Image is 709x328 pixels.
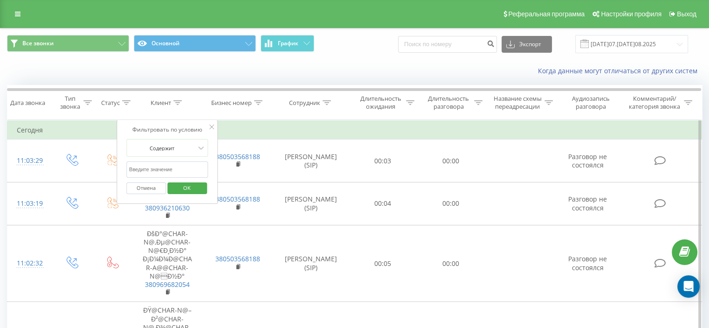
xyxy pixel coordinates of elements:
[398,36,497,53] input: Поиск по номеру
[568,152,607,169] span: Разговор не состоялся
[349,225,417,302] td: 00:05
[273,182,349,225] td: [PERSON_NAME] (SIP)
[22,40,54,47] span: Все звонки
[417,225,484,302] td: 00:00
[145,280,190,289] a: 380969682054
[349,140,417,182] td: 00:03
[677,10,696,18] span: Выход
[677,275,700,298] div: Open Intercom Messenger
[215,254,260,263] a: 380503568188
[10,99,45,107] div: Дата звонка
[508,10,585,18] span: Реферальная программа
[132,225,202,302] td: ÐšÐ°@CHAR-N@‚Ðµ@CHAR-N@€Ð¸Ð½Ð° Ð¡Ð¼Ð¾Ð@CHAR-A@@CHAR-N@Ð½Ð°
[211,99,252,107] div: Бизнес номер
[349,182,417,225] td: 00:04
[273,225,349,302] td: [PERSON_NAME] (SIP)
[7,35,129,52] button: Все звонки
[627,95,681,111] div: Комментарий/категория звонка
[273,140,349,182] td: [PERSON_NAME] (SIP)
[502,36,552,53] button: Экспорт
[17,152,41,170] div: 11:03:29
[145,203,190,212] a: 380936210630
[358,95,404,111] div: Длительность ожидания
[568,195,607,212] span: Разговор не состоялся
[261,35,314,52] button: График
[17,195,41,213] div: 11:03:19
[174,181,200,195] span: OK
[493,95,542,111] div: Название схемы переадресации
[215,152,260,161] a: 380503568188
[126,161,208,178] input: Введите значение
[568,254,607,272] span: Разговор не состоялся
[417,140,484,182] td: 00:00
[151,99,171,107] div: Клиент
[59,95,81,111] div: Тип звонка
[425,95,472,111] div: Длительность разговора
[278,40,298,47] span: График
[126,125,208,134] div: Фильтровать по условию
[215,195,260,203] a: 380503568188
[289,99,320,107] div: Сотрудник
[417,182,484,225] td: 00:00
[101,99,120,107] div: Статус
[601,10,661,18] span: Настройки профиля
[126,182,166,194] button: Отмена
[538,66,702,75] a: Когда данные могут отличаться от других систем
[167,182,207,194] button: OK
[17,254,41,272] div: 11:02:32
[564,95,618,111] div: Аудиозапись разговора
[134,35,256,52] button: Основной
[7,121,702,140] td: Сегодня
